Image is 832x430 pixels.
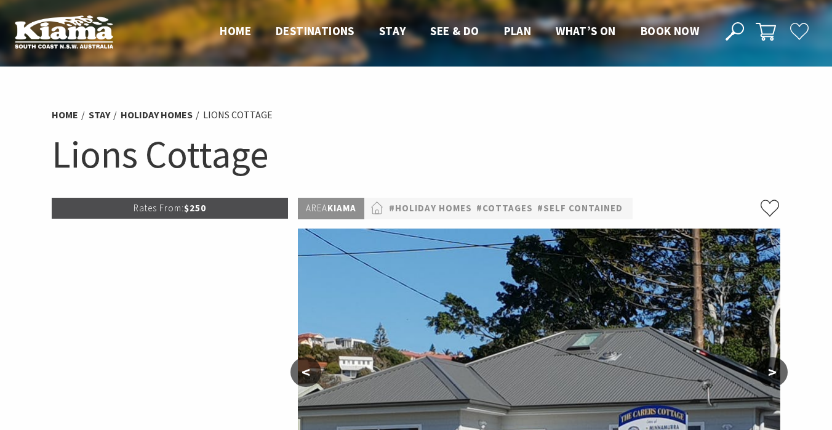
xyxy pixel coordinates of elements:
span: See & Do [430,23,479,38]
span: Stay [379,23,406,38]
span: Area [306,202,327,214]
button: > [757,357,788,387]
span: Plan [504,23,532,38]
li: Lions Cottage [203,107,273,123]
span: Home [220,23,251,38]
p: $250 [52,198,288,219]
img: Kiama Logo [15,15,113,49]
a: #Holiday Homes [389,201,472,216]
a: Stay [89,108,110,121]
a: Home [52,108,78,121]
span: Rates From: [134,202,184,214]
h1: Lions Cottage [52,129,780,179]
span: Destinations [276,23,354,38]
a: #Cottages [476,201,533,216]
button: < [290,357,321,387]
nav: Main Menu [207,22,711,42]
a: #Self Contained [537,201,623,216]
span: Book now [641,23,699,38]
span: What’s On [556,23,616,38]
p: Kiama [298,198,364,219]
a: Holiday Homes [121,108,193,121]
